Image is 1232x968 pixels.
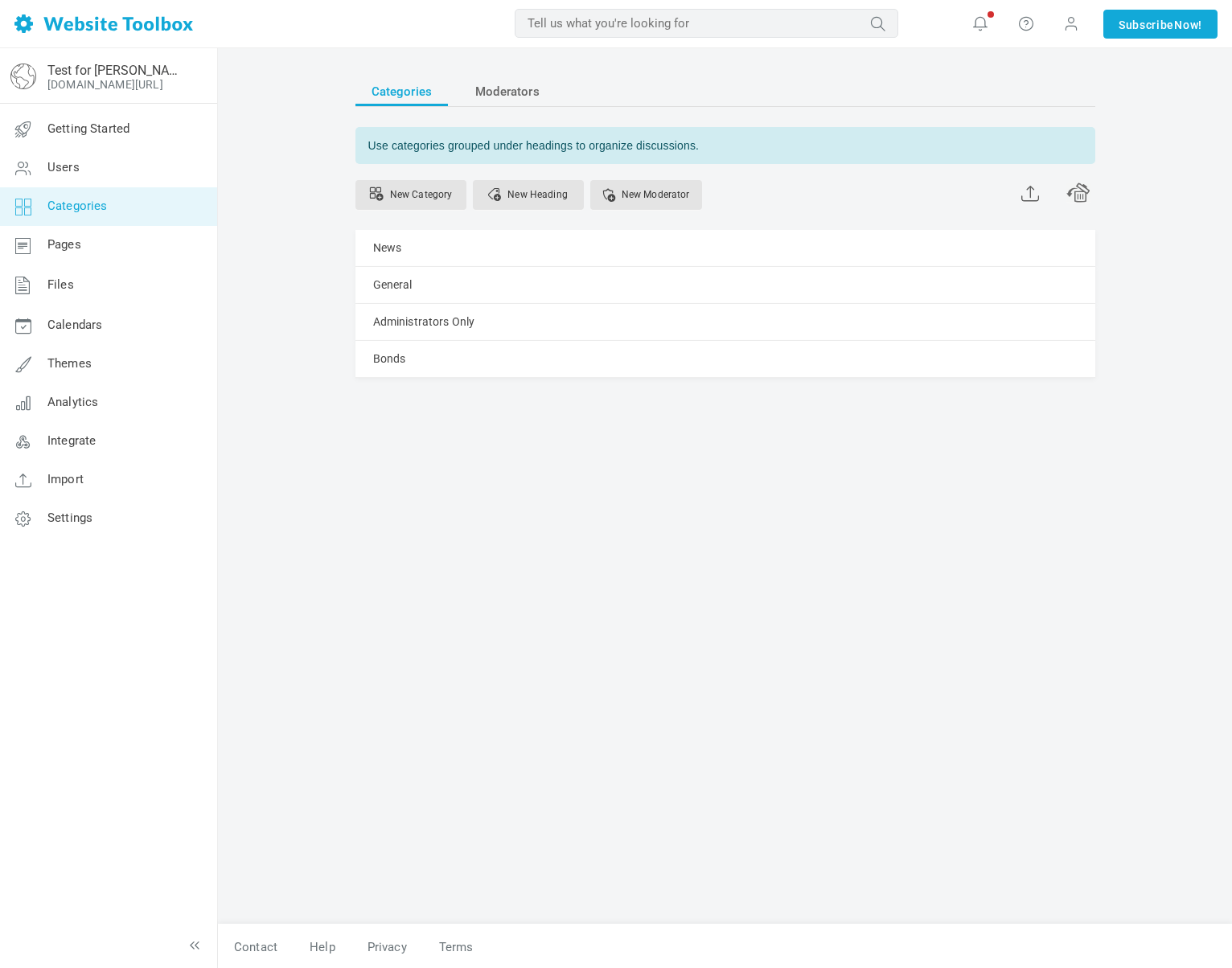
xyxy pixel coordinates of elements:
a: Contact [218,933,294,962]
a: General [373,275,413,295]
span: Categories [47,199,108,213]
input: Tell us what you're looking for [515,9,898,38]
span: Themes [47,356,92,371]
span: Users [47,160,80,174]
a: Moderators [459,77,556,106]
a: New Heading [473,180,584,210]
span: Settings [47,511,92,525]
span: Moderators [475,77,540,106]
a: Categories [355,77,449,106]
a: Privacy [351,933,423,962]
span: Analytics [47,395,98,409]
span: Now! [1174,16,1202,34]
span: Calendars [47,318,102,332]
span: Categories [372,77,433,106]
a: SubscribeNow! [1103,10,1218,39]
span: Getting Started [47,121,129,136]
a: Test for [PERSON_NAME] [47,63,187,78]
a: News [373,238,402,258]
span: Import [47,472,84,486]
a: Terms [423,933,474,962]
a: Administrators Only [373,312,475,332]
span: Integrate [47,433,96,448]
span: Files [47,277,74,292]
a: Use multiple categories to organize discussions [355,180,466,210]
div: Use categories grouped under headings to organize discussions. [355,127,1095,164]
a: [DOMAIN_NAME][URL] [47,78,163,91]
img: globe-icon.png [10,64,36,89]
a: Assigning a user as a moderator for a category gives them permission to help oversee the content [590,180,702,210]
span: Pages [47,237,81,252]
a: Help [294,933,351,962]
a: Bonds [373,349,406,369]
